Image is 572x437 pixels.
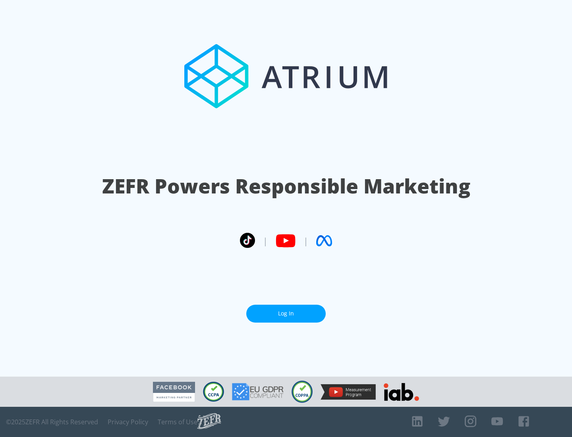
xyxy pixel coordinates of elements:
a: Terms of Use [158,418,197,426]
img: COPPA Compliant [292,381,313,403]
img: CCPA Compliant [203,382,224,402]
a: Privacy Policy [108,418,148,426]
a: Log In [246,305,326,323]
img: IAB [384,383,419,401]
img: YouTube Measurement Program [321,384,376,400]
span: | [263,235,268,247]
img: Facebook Marketing Partner [153,382,195,402]
img: GDPR Compliant [232,383,284,400]
span: © 2025 ZEFR All Rights Reserved [6,418,98,426]
span: | [303,235,308,247]
h1: ZEFR Powers Responsible Marketing [102,172,470,200]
